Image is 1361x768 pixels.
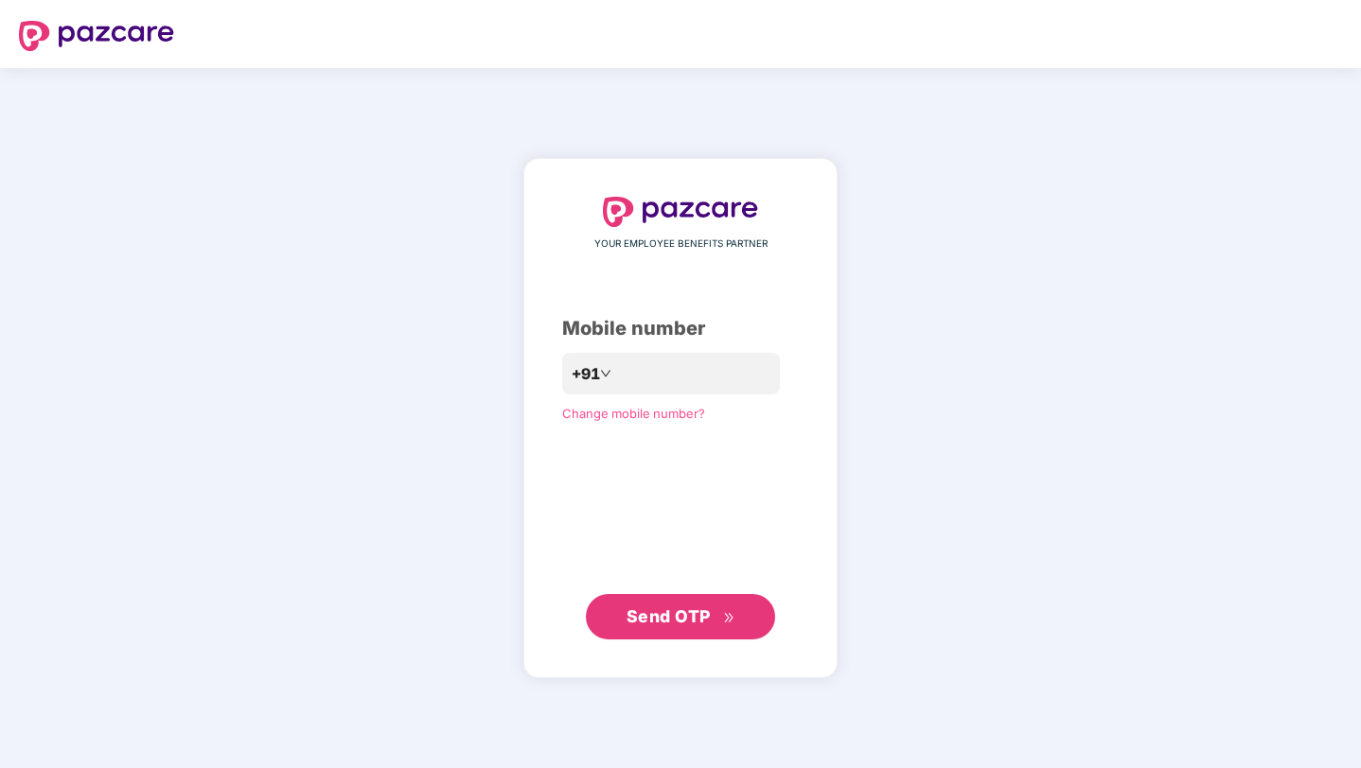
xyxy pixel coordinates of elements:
[586,594,775,639] button: Send OTPdouble-right
[627,606,711,626] span: Send OTP
[572,362,600,386] span: +91
[723,612,735,624] span: double-right
[603,197,758,227] img: logo
[562,406,705,421] a: Change mobile number?
[19,21,174,51] img: logo
[562,314,799,343] div: Mobile number
[600,368,611,379] span: down
[594,236,768,252] span: YOUR EMPLOYEE BENEFITS PARTNER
